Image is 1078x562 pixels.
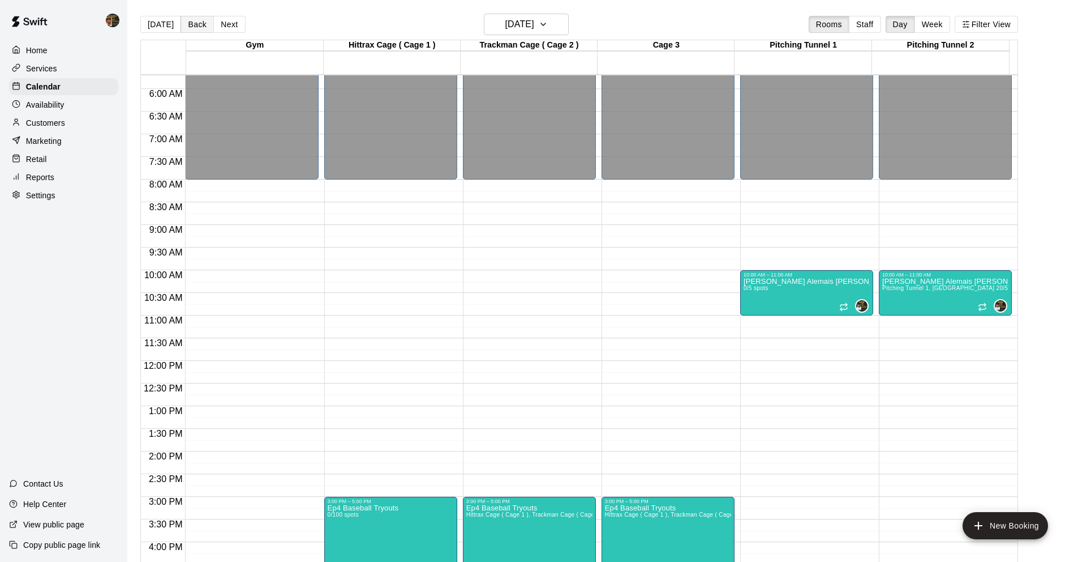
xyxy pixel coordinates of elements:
[147,89,186,99] span: 6:00 AM
[598,40,735,51] div: Cage 3
[886,16,915,33] button: Day
[147,157,186,167] span: 7:30 AM
[466,512,626,518] span: Hittrax Cage ( Cage 1 ), Trackman Cage ( Cage 2 ), Cage 3
[147,248,186,257] span: 9:30 AM
[23,539,100,551] p: Copy public page link
[466,499,592,504] div: 3:00 PM – 5:00 PM
[147,180,186,189] span: 8:00 AM
[914,16,950,33] button: Week
[26,190,55,201] p: Settings
[141,361,185,371] span: 12:00 PM
[141,270,186,280] span: 10:00 AM
[744,285,768,291] span: 0/5 spots filled
[328,499,454,504] div: 3:00 PM – 5:00 PM
[860,299,869,313] span: Stephen Alemais
[9,187,118,204] a: Settings
[146,452,186,461] span: 2:00 PM
[998,299,1007,313] span: Stephen Alemais
[9,96,118,113] a: Availability
[995,300,1006,312] img: Stephen Alemais
[141,293,186,303] span: 10:30 AM
[324,40,461,51] div: Hittrax Cage ( Cage 1 )
[141,384,185,393] span: 12:30 PM
[882,272,1008,278] div: 10:00 AM – 11:00 AM
[146,429,186,438] span: 1:30 PM
[740,270,873,316] div: 10:00 AM – 11:00 AM: Stephen Alemais Fielding Camp ages 8-12
[849,16,881,33] button: Staff
[23,499,66,510] p: Help Center
[735,40,871,51] div: Pitching Tunnel 1
[26,172,54,183] p: Reports
[141,316,186,325] span: 11:00 AM
[26,154,47,165] p: Retail
[872,40,1009,51] div: Pitching Tunnel 2
[104,9,127,32] div: Francisco Gracesqui
[505,16,534,32] h6: [DATE]
[605,499,731,504] div: 3:00 PM – 5:00 PM
[147,202,186,212] span: 8:30 AM
[23,478,63,489] p: Contact Us
[26,117,65,129] p: Customers
[146,520,186,529] span: 3:30 PM
[855,299,869,313] div: Stephen Alemais
[9,78,118,95] a: Calendar
[9,169,118,186] a: Reports
[181,16,214,33] button: Back
[186,40,323,51] div: Gym
[140,16,181,33] button: [DATE]
[146,406,186,416] span: 1:00 PM
[978,303,987,312] span: Recurring event
[839,303,848,312] span: Recurring event
[461,40,598,51] div: Trackman Cage ( Cage 2 )
[26,45,48,56] p: Home
[882,285,999,291] span: Pitching Tunnel 1, [GEOGRAPHIC_DATA] 2
[26,81,61,92] p: Calendar
[605,512,765,518] span: Hittrax Cage ( Cage 1 ), Trackman Cage ( Cage 2 ), Cage 3
[484,14,569,35] button: [DATE]
[994,299,1007,313] div: Stephen Alemais
[106,14,119,27] img: Francisco Gracesqui
[999,285,1024,291] span: 0/5 spots filled
[328,512,359,518] span: 0/100 spots filled
[147,112,186,121] span: 6:30 AM
[146,474,186,484] span: 2:30 PM
[9,60,118,77] a: Services
[809,16,849,33] button: Rooms
[9,114,118,131] a: Customers
[146,497,186,506] span: 3:00 PM
[146,542,186,552] span: 4:00 PM
[141,338,186,348] span: 11:30 AM
[879,270,1012,316] div: 10:00 AM – 11:00 AM: Stephen Alemais Fielding Camp ages 8-12
[963,512,1048,539] button: add
[955,16,1018,33] button: Filter View
[147,134,186,144] span: 7:00 AM
[26,99,65,110] p: Availability
[856,300,867,312] img: Stephen Alemais
[9,151,118,168] a: Retail
[744,272,870,278] div: 10:00 AM – 11:00 AM
[9,42,118,59] a: Home
[147,225,186,235] span: 9:00 AM
[9,133,118,150] a: Marketing
[23,519,84,530] p: View public page
[26,63,57,74] p: Services
[213,16,245,33] button: Next
[26,135,62,147] p: Marketing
